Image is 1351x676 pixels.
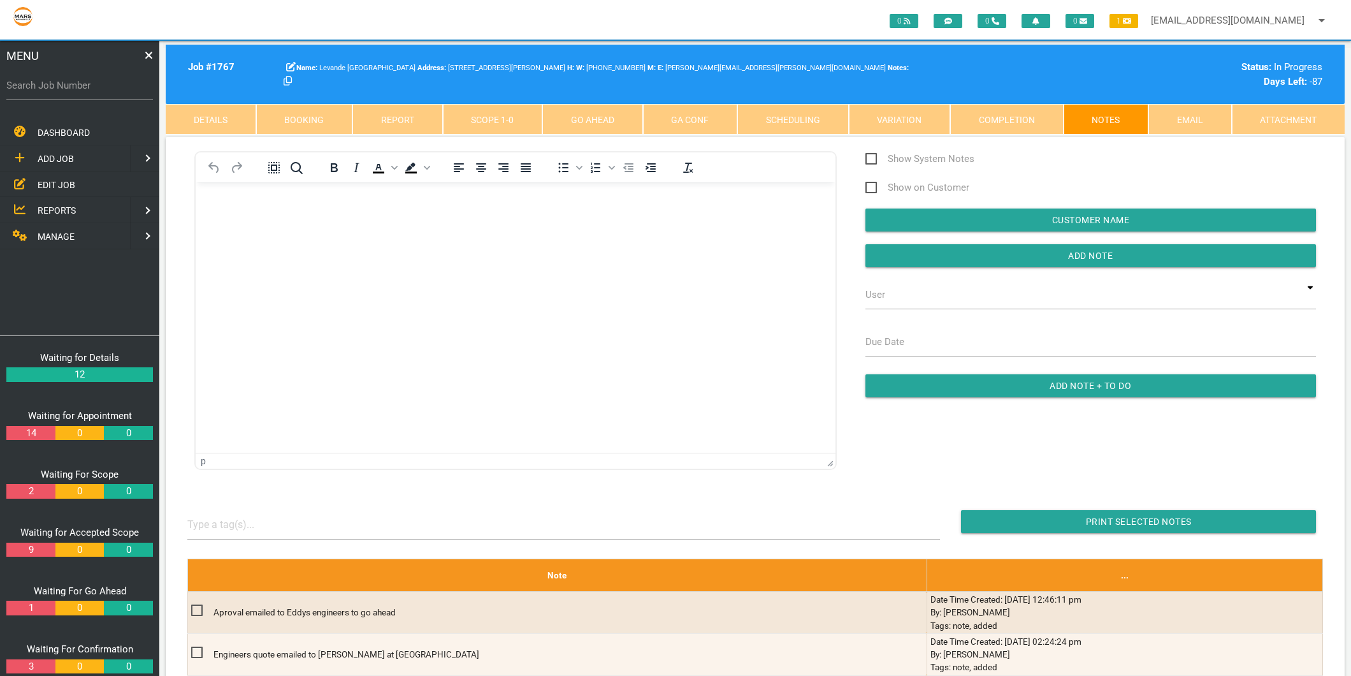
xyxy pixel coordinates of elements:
b: Name: [296,64,317,72]
button: Italic [345,159,367,177]
input: Add Note [865,244,1316,267]
button: Bold [323,159,345,177]
label: Search Job Number [6,78,153,93]
a: 3 [6,659,55,674]
a: 2 [6,484,55,499]
button: Increase indent [640,159,661,177]
a: 0 [104,659,152,674]
span: [PHONE_NUMBER] [576,64,646,72]
td: Date Time Created: [DATE] 02:24:24 pm By: [PERSON_NAME] Tags: note, added [927,633,1322,675]
span: ADD JOB [38,154,74,164]
iframe: Rich Text Area [196,182,835,453]
a: 0 [55,601,104,615]
div: In Progress -87 [1050,60,1322,89]
a: Notes [1064,104,1149,135]
td: Date Time Created: [DATE] 12:46:11 pm By: [PERSON_NAME] Tags: note, added [927,592,1322,634]
a: Waiting for Details [40,352,119,364]
span: 1 [1109,14,1138,28]
button: Undo [203,159,225,177]
b: W: [576,64,584,72]
a: Waiting For Scope [41,469,119,480]
a: 9 [6,543,55,557]
a: Go Ahead [542,104,643,135]
a: Variation [849,104,951,135]
b: E: [658,64,663,72]
div: Text color Black [368,159,400,177]
button: Clear formatting [677,159,699,177]
span: MANAGE [38,231,75,242]
b: Status: [1241,61,1271,73]
button: Select all [263,159,285,177]
span: [PERSON_NAME][EMAIL_ADDRESS][PERSON_NAME][DOMAIN_NAME] [658,64,886,72]
b: Notes: [888,64,909,72]
p: Aproval emailed to Eddys engineers to go ahead [213,606,872,619]
a: Waiting For Go Ahead [34,585,126,597]
b: Address: [417,64,446,72]
button: Align center [470,159,492,177]
a: 12 [6,367,153,382]
b: Days Left: [1264,76,1307,87]
span: Levande [GEOGRAPHIC_DATA] [296,64,415,72]
a: 14 [6,426,55,441]
a: 0 [104,601,152,615]
div: p [201,456,206,466]
a: Details [166,104,256,135]
b: H: [567,64,574,72]
a: Report [352,104,443,135]
button: Justify [515,159,537,177]
a: 0 [104,426,152,441]
a: 0 [104,484,152,499]
span: 0 [978,14,1006,28]
a: Attachment [1232,104,1345,135]
label: Due Date [865,335,904,349]
a: Scope 1-0 [443,104,543,135]
a: Booking [256,104,353,135]
a: 0 [55,659,104,674]
a: Waiting For Confirmation [27,643,133,655]
a: Click here copy customer information. [284,76,292,87]
span: MENU [6,47,39,64]
div: Numbered list [585,159,617,177]
p: Engineers quote emailed to [PERSON_NAME] at [GEOGRAPHIC_DATA] [213,648,872,661]
div: Bullet list [553,159,584,177]
span: Show on Customer [865,180,969,196]
span: Show System Notes [865,151,974,167]
a: 0 [55,543,104,557]
input: Customer Name [865,209,1316,231]
a: GA Conf [643,104,738,135]
button: Align left [448,159,470,177]
div: Background color Black [400,159,432,177]
input: Type a tag(s)... [187,510,283,539]
span: 0 [890,14,918,28]
a: Completion [950,104,1064,135]
b: Job # 1767 [188,61,235,73]
a: 1 [6,601,55,615]
th: ... [927,559,1322,591]
span: REPORTS [38,205,76,216]
span: EDIT JOB [38,179,75,189]
input: Add Note + To Do [865,374,1316,397]
span: [STREET_ADDRESS][PERSON_NAME] [417,64,565,72]
input: Print Selected Notes [961,510,1316,533]
button: Find and replace [285,159,307,177]
button: Decrease indent [618,159,639,177]
a: 0 [55,426,104,441]
span: 0 [1066,14,1094,28]
a: Waiting for Accepted Scope [20,527,139,538]
button: Redo [226,159,247,177]
span: DASHBOARD [38,128,90,138]
a: Waiting for Appointment [28,410,132,422]
th: Note [187,559,927,591]
img: s3file [13,6,33,27]
a: Scheduling [737,104,849,135]
b: M: [647,64,656,72]
a: Email [1148,104,1232,135]
a: 0 [55,484,104,499]
a: 0 [104,543,152,557]
div: Press the Up and Down arrow keys to resize the editor. [827,455,834,467]
button: Align right [493,159,514,177]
